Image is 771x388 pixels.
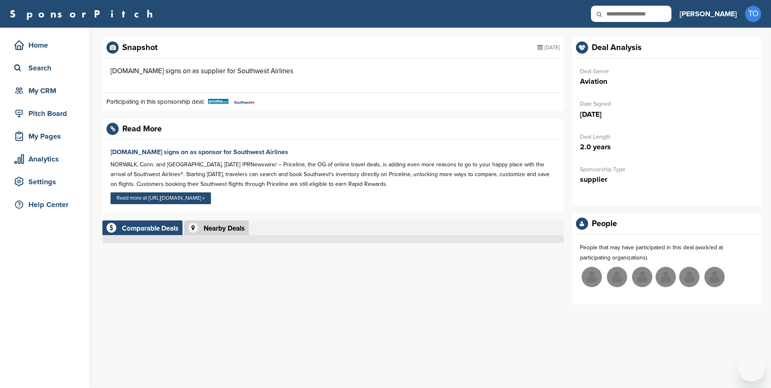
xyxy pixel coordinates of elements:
img: Missing [632,267,652,287]
a: Pitch Board [8,104,81,123]
div: Deal Analysis [592,44,642,52]
div: Comparable Deals [122,225,178,232]
div: [DATE] [538,41,560,54]
div: Read More [122,125,162,133]
img: Missing [607,267,627,287]
div: Search [12,61,81,75]
p: Deal Genre [580,66,753,76]
img: Missing [704,267,725,287]
iframe: Button to launch messaging window [738,355,764,381]
a: Settings [8,172,81,191]
h3: [PERSON_NAME] [680,8,737,20]
a: Analytics [8,150,81,168]
a: My Pages [8,127,81,146]
a: SponsorPitch [10,9,158,19]
p: Participating in this sponsorship deal: [106,97,204,107]
a: [DOMAIN_NAME] signs on as sponsor for Southwest Airlines [111,148,288,156]
p: Aviation [580,76,753,87]
div: People [592,220,617,228]
p: Sponsorship Type [580,164,753,174]
img: Data [208,99,228,104]
p: supplier [580,174,753,185]
div: Settings [12,174,81,189]
div: [DOMAIN_NAME] signs on as supplier for Southwest Airlines [111,66,293,76]
a: Help Center [8,195,81,214]
div: Help Center [12,197,81,212]
img: Southwest airlines logo 2014.svg [234,101,254,104]
img: Missing [679,267,699,287]
a: Home [8,36,81,54]
p: Deal Length [580,132,753,142]
a: My CRM [8,81,81,100]
p: Date Signed [580,99,753,109]
div: Home [12,38,81,52]
a: [PERSON_NAME] [680,5,737,23]
p: [DATE] [580,109,753,120]
img: Missing [656,267,676,287]
p: People that may have participated in this deal (work/ed at participating organizations) [580,242,753,263]
img: Missing [582,267,602,287]
div: Analytics [12,152,81,166]
div: My CRM [12,83,81,98]
div: My Pages [12,129,81,144]
span: TO [745,6,761,22]
div: Snapshot [122,44,158,52]
div: Nearby Deals [204,225,245,232]
p: 2.0 years [580,142,753,152]
div: NORWALK, Conn. and [GEOGRAPHIC_DATA], [DATE] /PRNewswire/ -- Priceline, the OG of online travel d... [111,160,556,189]
a: Read more at [URL][DOMAIN_NAME] » [111,192,211,204]
a: Search [8,59,81,77]
div: Pitch Board [12,106,81,121]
